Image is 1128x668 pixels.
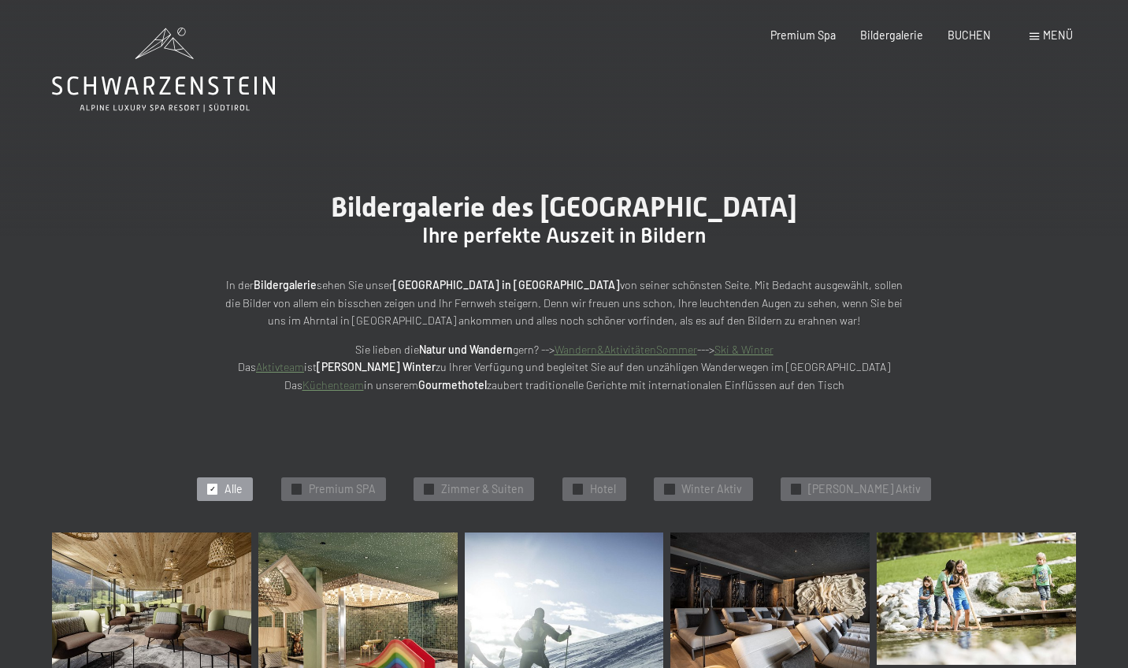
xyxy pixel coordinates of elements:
[666,484,673,494] span: ✓
[948,28,991,42] a: BUCHEN
[555,343,697,356] a: Wandern&AktivitätenSommer
[210,484,216,494] span: ✓
[293,484,299,494] span: ✓
[217,276,911,330] p: In der sehen Sie unser von seiner schönsten Seite. Mit Bedacht ausgewählt, sollen die Bilder von ...
[1043,28,1073,42] span: Menü
[317,360,436,373] strong: [PERSON_NAME] Winter
[309,481,376,497] span: Premium SPA
[422,224,706,247] span: Ihre perfekte Auszeit in Bildern
[419,343,513,356] strong: Natur und Wandern
[714,343,774,356] a: Ski & Winter
[860,28,923,42] a: Bildergalerie
[681,481,742,497] span: Winter Aktiv
[426,484,432,494] span: ✓
[418,378,487,392] strong: Gourmethotel
[256,360,304,373] a: Aktivteam
[808,481,921,497] span: [PERSON_NAME] Aktiv
[792,484,799,494] span: ✓
[331,191,797,223] span: Bildergalerie des [GEOGRAPHIC_DATA]
[574,484,581,494] span: ✓
[217,341,911,395] p: Sie lieben die gern? --> ---> Das ist zu Ihrer Verfügung und begleitet Sie auf den unzähligen Wan...
[590,481,616,497] span: Hotel
[224,481,243,497] span: Alle
[254,278,317,291] strong: Bildergalerie
[393,278,620,291] strong: [GEOGRAPHIC_DATA] in [GEOGRAPHIC_DATA]
[302,378,364,392] a: Küchenteam
[770,28,836,42] a: Premium Spa
[877,533,1076,666] img: Bildergalerie
[441,481,524,497] span: Zimmer & Suiten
